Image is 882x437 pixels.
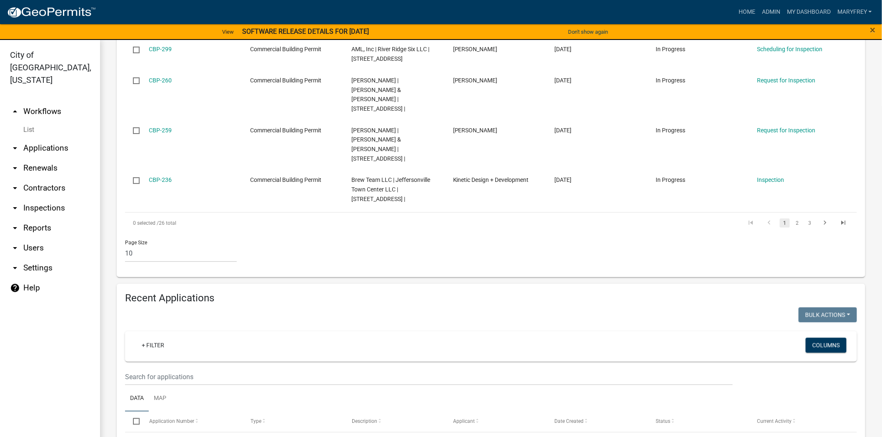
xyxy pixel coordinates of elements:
[219,25,237,39] a: View
[125,368,733,385] input: Search for applications
[453,46,498,52] span: Esther Giambrone
[251,418,261,424] span: Type
[656,418,670,424] span: Status
[805,218,815,228] a: 3
[554,418,584,424] span: Date Created
[352,127,406,162] span: Eileen Kearney | Kearney Eileen M & Hause William G | 422 SEVENTH STREET, EAST |
[344,412,445,432] datatable-header-cell: Description
[554,176,571,183] span: 08/23/2023
[352,77,406,112] span: Eileen Kearney | Kearney Eileen M & Hause William G | 422 SEVENTH STREET, EAST |
[135,338,171,353] a: + Filter
[149,77,172,84] a: CBP-260
[251,127,322,134] span: Commercial Building Permit
[757,176,784,183] a: Inspection
[10,163,20,173] i: arrow_drop_down
[836,218,852,228] a: go to last page
[762,218,777,228] a: go to previous page
[10,223,20,233] i: arrow_drop_down
[779,216,791,230] li: page 1
[656,46,685,52] span: In Progress
[870,25,876,35] button: Close
[149,385,171,412] a: Map
[10,143,20,153] i: arrow_drop_down
[757,418,792,424] span: Current Activity
[149,176,172,183] a: CBP-236
[757,127,815,134] a: Request for Inspection
[648,412,749,432] datatable-header-cell: Status
[780,218,790,228] a: 1
[791,216,804,230] li: page 2
[554,46,571,52] span: 03/14/2024
[251,176,322,183] span: Commercial Building Permit
[125,385,149,412] a: Data
[870,24,876,36] span: ×
[656,127,685,134] span: In Progress
[133,220,159,226] span: 0 selected /
[806,338,847,353] button: Columns
[352,176,431,202] span: Brew Team LLC | Jeffersonville Town Center LLC | 1626 Veterans Parkway |
[743,218,759,228] a: go to first page
[834,4,875,20] a: MaryFrey
[453,418,475,424] span: Applicant
[799,308,857,323] button: Bulk Actions
[735,4,759,20] a: Home
[453,77,498,84] span: Mary Frey
[251,77,322,84] span: Commercial Building Permit
[10,203,20,213] i: arrow_drop_down
[784,4,834,20] a: My Dashboard
[804,216,816,230] li: page 3
[757,46,822,52] a: Scheduling for Inspection
[149,46,172,52] a: CBP-299
[656,176,685,183] span: In Progress
[759,4,784,20] a: Admin
[757,77,815,84] a: Request for Inspection
[565,25,611,39] button: Don't show again
[125,213,415,233] div: 26 total
[125,412,141,432] datatable-header-cell: Select
[242,27,369,35] strong: SOFTWARE RELEASE DETAILS FOR [DATE]
[656,77,685,84] span: In Progress
[749,412,850,432] datatable-header-cell: Current Activity
[554,127,571,134] span: 11/20/2023
[125,292,857,304] h4: Recent Applications
[10,243,20,253] i: arrow_drop_down
[554,77,571,84] span: 11/20/2023
[352,418,377,424] span: Description
[10,107,20,117] i: arrow_drop_up
[453,176,529,183] span: Kinetic Design + Development
[149,418,195,424] span: Application Number
[445,412,546,432] datatable-header-cell: Applicant
[546,412,648,432] datatable-header-cell: Date Created
[149,127,172,134] a: CBP-259
[242,412,343,432] datatable-header-cell: Type
[792,218,802,228] a: 2
[141,412,242,432] datatable-header-cell: Application Number
[10,283,20,293] i: help
[453,127,498,134] span: Mary Frey
[10,183,20,193] i: arrow_drop_down
[10,263,20,273] i: arrow_drop_down
[352,46,430,62] span: AML, Inc | River Ridge Six LLC | 250 LOGISTICS AVENUE
[251,46,322,52] span: Commercial Building Permit
[817,218,833,228] a: go to next page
